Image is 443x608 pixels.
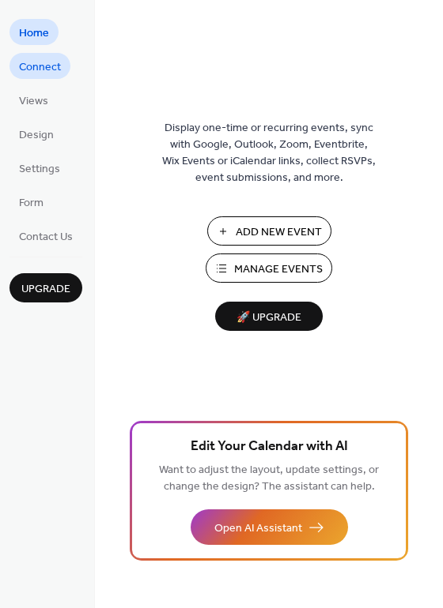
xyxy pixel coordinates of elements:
span: Views [19,93,48,110]
span: Edit Your Calendar with AI [191,436,348,458]
span: Home [19,25,49,42]
a: Design [9,121,63,147]
a: Form [9,189,53,215]
span: Design [19,127,54,144]
span: Display one-time or recurring events, sync with Google, Outlook, Zoom, Eventbrite, Wix Events or ... [162,120,376,186]
button: 🚀 Upgrade [215,302,323,331]
button: Open AI Assistant [191,509,348,545]
a: Home [9,19,59,45]
span: Want to adjust the layout, update settings, or change the design? The assistant can help. [159,460,379,497]
button: Add New Event [207,216,331,246]
a: Views [9,87,58,113]
button: Manage Events [206,253,332,283]
span: Contact Us [19,229,73,246]
span: Settings [19,161,60,178]
span: Upgrade [21,281,70,298]
span: Open AI Assistant [214,520,302,537]
button: Upgrade [9,273,82,302]
span: Manage Events [234,261,323,278]
a: Settings [9,155,70,181]
span: 🚀 Upgrade [225,307,313,328]
span: Connect [19,59,61,76]
a: Contact Us [9,223,82,249]
span: Form [19,195,44,212]
a: Connect [9,53,70,79]
span: Add New Event [236,224,322,241]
